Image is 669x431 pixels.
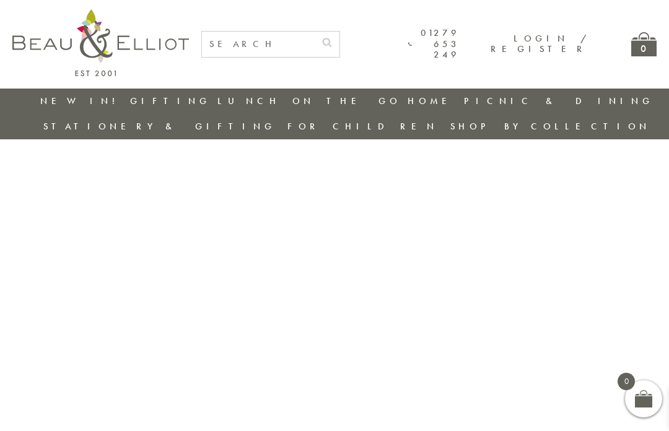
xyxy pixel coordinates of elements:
[618,373,635,390] span: 0
[408,95,457,107] a: Home
[202,32,315,57] input: SEARCH
[408,28,460,60] a: 01279 653 249
[287,120,438,133] a: For Children
[12,9,189,76] img: logo
[450,120,650,133] a: Shop by collection
[631,32,657,56] a: 0
[464,95,654,107] a: Picnic & Dining
[217,95,401,107] a: Lunch On The Go
[40,95,123,107] a: New in!
[130,95,211,107] a: Gifting
[491,32,588,55] a: Login / Register
[43,120,276,133] a: Stationery & Gifting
